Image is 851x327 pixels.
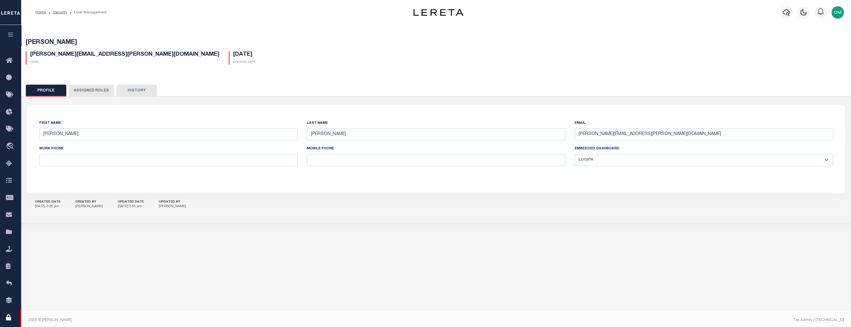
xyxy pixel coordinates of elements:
img: svg+xml;base64,PHN2ZyB4bWxucz0iaHR0cDovL3d3dy53My5vcmcvMjAwMC9zdmciIHBvaW50ZXItZXZlbnRzPSJub25lIi... [831,6,844,19]
span: [PERSON_NAME] [26,40,77,46]
button: Profile [26,85,66,96]
p: [PERSON_NAME] [75,204,103,209]
a: Security [53,11,67,14]
label: Email [575,121,585,126]
p: Email [30,60,219,65]
h5: CREATED BY [75,200,103,204]
p: [DATE] 3:28 pm [35,204,60,209]
h5: UPDATED BY [159,200,186,204]
label: Embedded Dashboard [575,146,619,152]
h5: [DATE] [233,51,255,58]
p: [DATE] 5:55 pm [118,204,144,209]
label: First Name [39,121,61,126]
i: travel_explore [6,142,16,151]
p: Created Date [233,60,255,65]
label: Mobile Phone [307,146,334,152]
button: History [116,85,157,96]
li: User Management [67,10,107,15]
img: logo-dark.svg [413,9,463,16]
h5: UPDATED DATE [118,200,144,204]
div: 2025 © [PERSON_NAME]. [24,317,436,323]
label: Last Name [307,121,328,126]
div: Tax Admin v.[TECHNICAL_ID] [441,317,844,323]
h5: [PERSON_NAME][EMAIL_ADDRESS][PERSON_NAME][DOMAIN_NAME] [30,51,219,58]
label: Work Phone [39,146,63,152]
a: Home [35,11,46,14]
p: [PERSON_NAME] [159,204,186,209]
button: Assigned Roles [69,85,114,96]
h5: CREATED DATE [35,200,60,204]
